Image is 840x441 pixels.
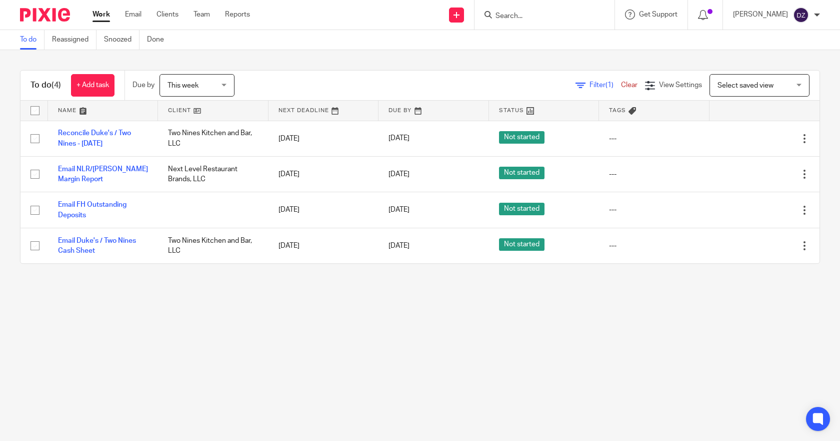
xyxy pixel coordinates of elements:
a: Team [193,10,210,20]
a: Email NLR/[PERSON_NAME] Margin Report [58,166,148,183]
span: Get Support [639,11,677,18]
a: To do [20,30,44,50]
div: --- [609,205,699,215]
td: [DATE] [268,228,378,263]
span: [DATE] [388,206,409,213]
a: Work [92,10,110,20]
a: Snoozed [104,30,139,50]
span: [DATE] [388,171,409,178]
a: Clear [621,82,637,89]
a: Email [125,10,141,20]
span: Not started [499,167,544,179]
a: Clients [156,10,178,20]
span: [DATE] [388,135,409,142]
a: Email Duke's / Two Nines Cash Sheet [58,237,136,254]
a: Done [147,30,171,50]
span: Not started [499,203,544,215]
p: [PERSON_NAME] [733,10,788,20]
span: Not started [499,238,544,251]
span: Select saved view [717,82,773,89]
span: Tags [609,108,626,113]
span: Not started [499,131,544,144]
span: View Settings [659,82,702,89]
div: --- [609,169,699,179]
div: --- [609,134,699,144]
span: [DATE] [388,242,409,249]
a: Reconcile Duke's / Two Nines - [DATE] [58,130,131,147]
h1: To do [30,80,61,91]
span: (1) [605,82,613,89]
span: (4) [51,81,61,89]
td: Two Nines Kitchen and Bar, LLC [158,121,268,156]
td: Next Level Restaurant Brands, LLC [158,156,268,192]
p: Due by [132,80,154,90]
a: + Add task [71,74,114,97]
span: Filter [589,82,621,89]
div: --- [609,241,699,251]
a: Reports [225,10,250,20]
td: Two Nines Kitchen and Bar, LLC [158,228,268,263]
td: [DATE] [268,121,378,156]
input: Search [494,12,584,21]
td: [DATE] [268,192,378,228]
a: Email FH Outstanding Deposits [58,201,126,218]
span: This week [167,82,198,89]
img: Pixie [20,8,70,22]
a: Reassigned [52,30,96,50]
td: [DATE] [268,156,378,192]
img: svg%3E [793,7,809,23]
